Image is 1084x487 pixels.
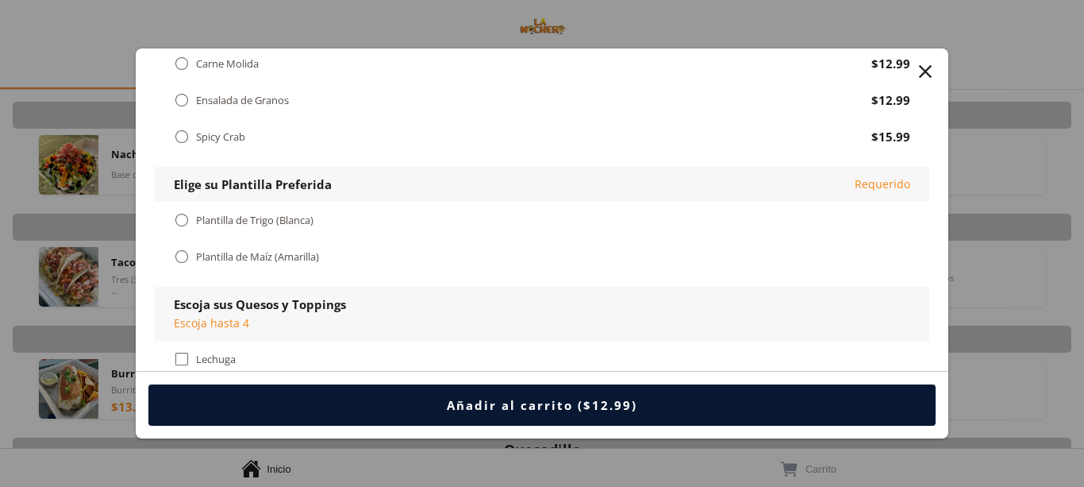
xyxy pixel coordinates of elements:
div: $15.99 [871,129,910,145]
div: Escoja hasta 4 [174,315,346,331]
div:  [174,91,190,109]
div:  [174,55,190,72]
div:  [174,211,190,229]
div: Añadir al carrito ($12.99) [447,397,637,413]
div:  [174,248,190,265]
button: Añadir al carrito ($12.99) [148,385,936,426]
div: Plantilla de Trigo (Blanca) [196,214,313,227]
div:  [174,128,190,145]
div: $12.99 [871,56,910,72]
div: Lechuga [196,353,236,366]
div: $12.99 [871,92,910,108]
div: Ensalada de Granos [196,94,289,107]
div: Elige su Plantilla Preferida [174,176,332,192]
div: Plantilla de Maíz (Amarilla) [196,250,319,264]
div: Escoja sus Quesos y Toppings [174,296,346,312]
div:  [174,350,190,368]
div: Carne Molida [196,57,259,71]
div: Requerido [855,176,910,192]
div: Spicy Crab [196,130,245,144]
button:  [914,60,936,83]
